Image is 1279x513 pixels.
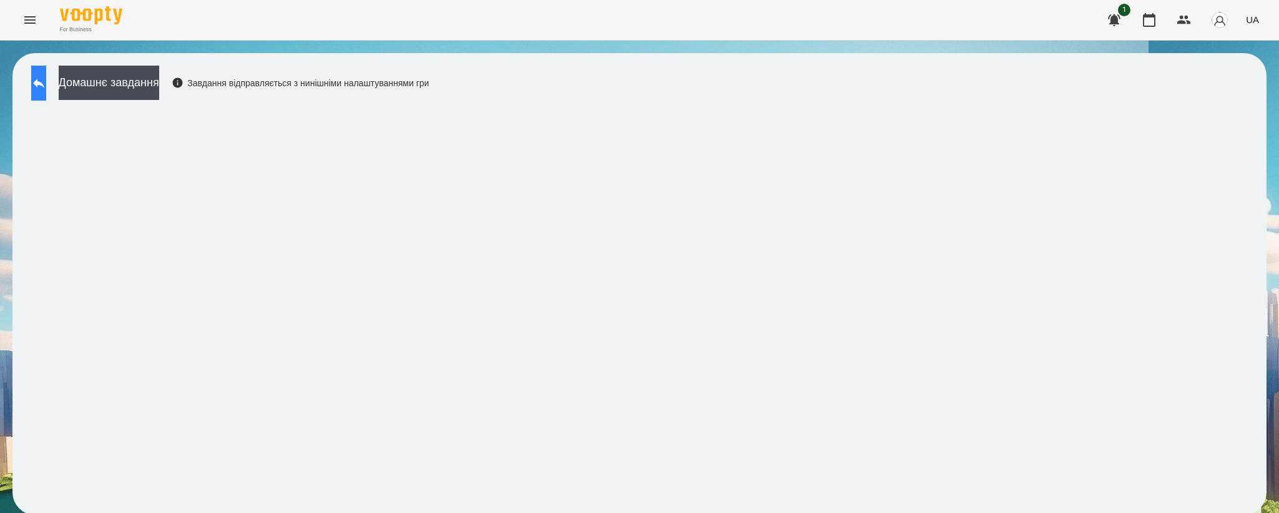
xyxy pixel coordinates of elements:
[59,66,159,100] button: Домашнє завдання
[60,6,122,24] img: Voopty Logo
[60,26,122,34] span: For Business
[15,5,45,35] button: Menu
[1211,11,1228,29] img: avatar_s.png
[1241,8,1264,31] button: UA
[1246,13,1259,26] span: UA
[1118,4,1130,16] span: 1
[172,77,429,89] div: Завдання відправляється з нинішніми налаштуваннями гри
